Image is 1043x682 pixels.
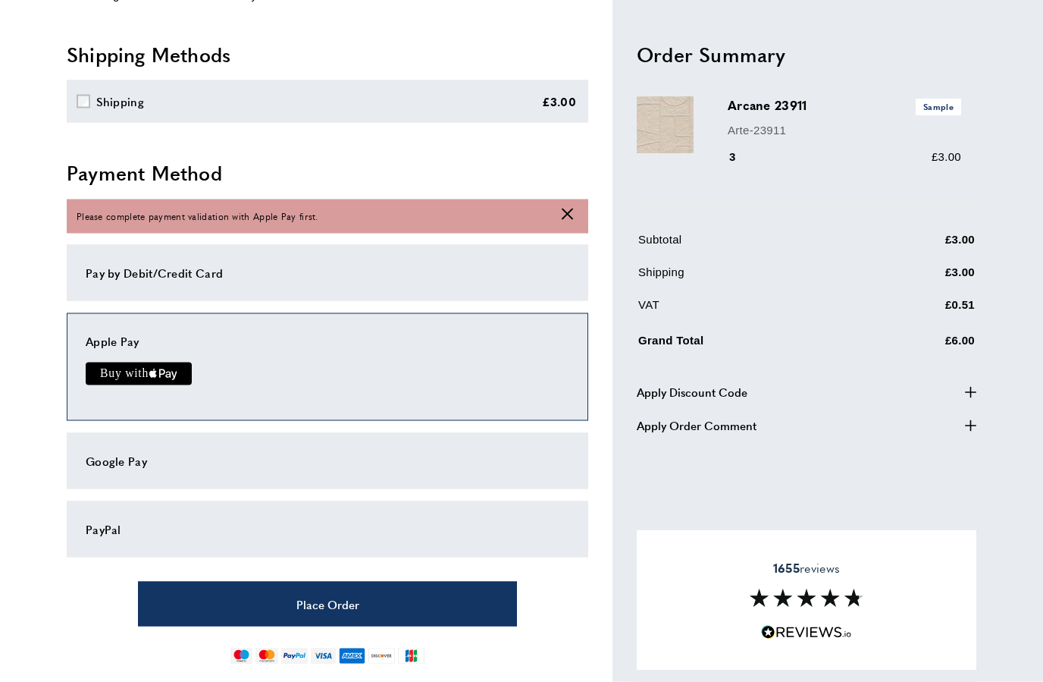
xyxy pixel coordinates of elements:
td: Subtotal [638,231,869,261]
div: 3 [728,149,757,167]
td: £0.51 [870,297,975,326]
h2: Payment Method [67,159,588,187]
div: Shipping [96,93,144,111]
span: Apply Discount Code [637,383,747,401]
img: discover [368,648,395,665]
div: PayPal [86,520,569,539]
span: Please complete payment validation with Apple Pay first. [77,209,318,224]
img: paypal [281,648,308,665]
img: maestro [230,648,252,665]
div: Pay by Debit/Credit Card [86,264,569,282]
button: Place Order [138,582,517,627]
img: Arcane 23911 [637,97,694,154]
img: visa [311,648,336,665]
img: Reviews section [750,589,863,607]
img: american-express [339,648,365,665]
img: jcb [398,648,424,665]
td: Grand Total [638,329,869,362]
h2: Shipping Methods [67,41,588,68]
p: Arte-23911 [728,121,961,140]
img: Reviews.io 5 stars [761,625,852,640]
td: £3.00 [870,231,975,261]
td: VAT [638,297,869,326]
td: £6.00 [870,329,975,362]
div: £3.00 [542,93,577,111]
span: £3.00 [932,151,961,164]
img: mastercard [255,648,277,665]
h2: Order Summary [637,41,976,68]
div: Google Pay [86,452,569,470]
div: Apple Pay [86,332,569,350]
h3: Arcane 23911 [728,97,961,115]
td: £3.00 [870,264,975,294]
td: Shipping [638,264,869,294]
span: reviews [773,561,840,576]
strong: 1655 [773,559,800,577]
span: Apply Order Comment [637,416,756,435]
span: Sample [916,99,961,115]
